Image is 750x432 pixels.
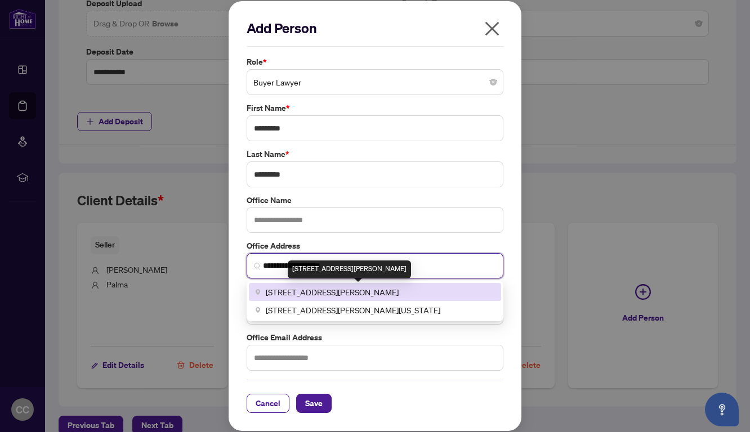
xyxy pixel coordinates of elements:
[247,194,503,206] label: Office Name
[490,79,497,85] span: close-circle
[254,263,261,269] img: search_icon
[247,240,503,252] label: Office Address
[247,285,503,298] label: Office Phone Number
[256,394,280,412] span: Cancel
[247,56,503,68] label: Role
[253,71,497,93] span: Buyer Lawyer
[247,148,503,160] label: Last Name
[296,394,332,413] button: Save
[247,19,503,37] h2: Add Person
[483,20,501,38] span: close
[247,331,503,344] label: Office Email Address
[247,102,503,114] label: First Name
[288,260,411,278] div: [STREET_ADDRESS][PERSON_NAME]
[705,393,739,426] button: Open asap
[305,394,323,412] span: Save
[247,394,289,413] button: Cancel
